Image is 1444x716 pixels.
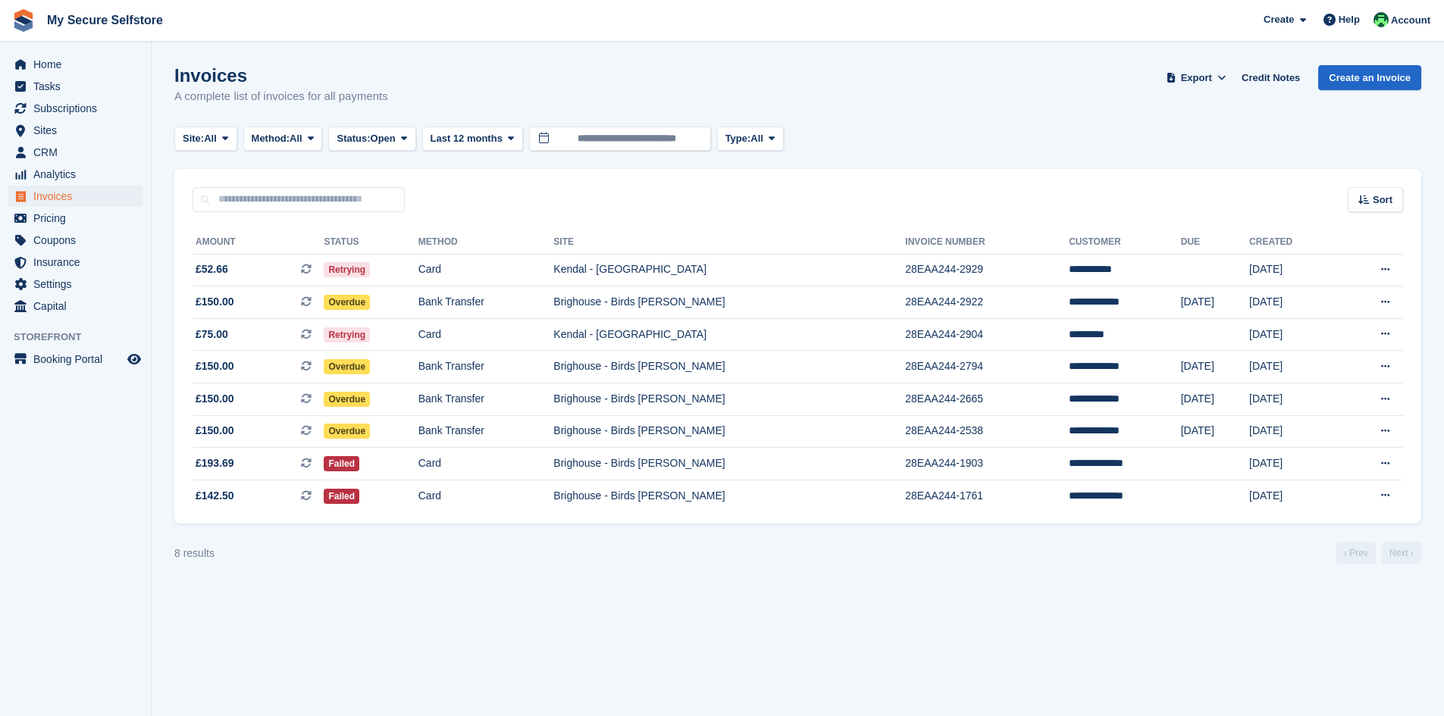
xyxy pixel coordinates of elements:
th: Status [324,230,418,255]
td: 28EAA244-2929 [905,254,1069,286]
img: Vickie Wedge [1374,12,1389,27]
td: [DATE] [1181,286,1249,319]
nav: Page [1333,542,1424,564]
td: Card [418,254,554,286]
a: menu [8,230,143,251]
span: CRM [33,142,124,163]
td: Brighouse - Birds [PERSON_NAME] [553,383,905,416]
td: 28EAA244-2538 [905,415,1069,448]
button: Export [1163,65,1229,90]
td: Card [418,448,554,480]
a: menu [8,98,143,119]
span: Capital [33,295,124,317]
span: Sites [33,120,124,141]
span: Sort [1373,192,1392,208]
td: Brighouse - Birds [PERSON_NAME] [553,351,905,383]
a: menu [8,186,143,207]
a: menu [8,120,143,141]
td: 28EAA244-1903 [905,448,1069,480]
span: Create [1264,12,1294,27]
td: Brighouse - Birds [PERSON_NAME] [553,415,905,448]
a: Create an Invoice [1318,65,1421,90]
span: Failed [324,456,359,471]
td: Brighouse - Birds [PERSON_NAME] [553,480,905,511]
td: [DATE] [1249,415,1338,448]
td: 28EAA244-2665 [905,383,1069,416]
span: Overdue [324,295,370,310]
h1: Invoices [174,65,388,86]
td: [DATE] [1249,383,1338,416]
button: Site: All [174,127,237,152]
span: £52.66 [196,261,228,277]
th: Invoice Number [905,230,1069,255]
span: £150.00 [196,358,234,374]
span: Help [1339,12,1360,27]
th: Amount [193,230,324,255]
span: Insurance [33,252,124,273]
td: Brighouse - Birds [PERSON_NAME] [553,286,905,319]
span: Retrying [324,327,370,342]
span: Subscriptions [33,98,124,119]
span: Method: [252,131,290,146]
span: Home [33,54,124,75]
button: Status: Open [328,127,415,152]
td: [DATE] [1249,254,1338,286]
a: menu [8,142,143,163]
td: Bank Transfer [418,286,554,319]
td: 28EAA244-2922 [905,286,1069,319]
span: All [750,131,763,146]
td: Bank Transfer [418,383,554,416]
span: £150.00 [196,391,234,407]
a: My Secure Selfstore [41,8,169,33]
th: Method [418,230,554,255]
td: [DATE] [1249,351,1338,383]
th: Customer [1069,230,1181,255]
td: 28EAA244-2904 [905,318,1069,351]
span: Storefront [14,330,151,345]
a: Previous [1336,542,1376,564]
span: All [290,131,302,146]
span: Settings [33,274,124,295]
span: Retrying [324,262,370,277]
span: Overdue [324,424,370,439]
th: Site [553,230,905,255]
td: Card [418,480,554,511]
span: Booking Portal [33,349,124,370]
a: menu [8,76,143,97]
td: [DATE] [1249,286,1338,319]
a: menu [8,349,143,370]
td: 28EAA244-2794 [905,351,1069,383]
a: menu [8,208,143,229]
span: Overdue [324,392,370,407]
a: Next [1382,542,1421,564]
span: Invoices [33,186,124,207]
td: [DATE] [1181,415,1249,448]
td: [DATE] [1249,318,1338,351]
th: Created [1249,230,1338,255]
td: Kendal - [GEOGRAPHIC_DATA] [553,318,905,351]
td: Kendal - [GEOGRAPHIC_DATA] [553,254,905,286]
span: Analytics [33,164,124,185]
a: menu [8,164,143,185]
th: Due [1181,230,1249,255]
td: Brighouse - Birds [PERSON_NAME] [553,448,905,480]
span: Type: [725,131,751,146]
span: £150.00 [196,294,234,310]
td: Card [418,318,554,351]
img: stora-icon-8386f47178a22dfd0bd8f6a31ec36ba5ce8667c1dd55bd0f319d3a0aa187defe.svg [12,9,35,32]
p: A complete list of invoices for all payments [174,88,388,105]
a: menu [8,295,143,317]
span: £142.50 [196,488,234,504]
span: £75.00 [196,327,228,342]
span: Failed [324,489,359,504]
span: Account [1391,13,1430,28]
span: Last 12 months [431,131,503,146]
button: Method: All [243,127,323,152]
span: £150.00 [196,423,234,439]
span: Site: [183,131,204,146]
span: Coupons [33,230,124,251]
td: Bank Transfer [418,351,554,383]
a: menu [8,274,143,295]
span: £193.69 [196,455,234,471]
a: menu [8,54,143,75]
